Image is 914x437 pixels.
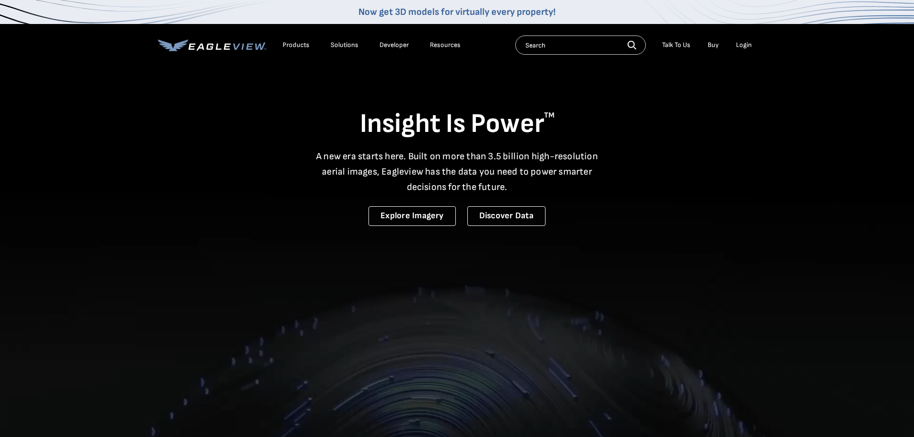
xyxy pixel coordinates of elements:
div: Products [283,41,309,49]
input: Search [515,35,646,55]
a: Discover Data [467,206,546,226]
sup: TM [544,111,555,120]
a: Now get 3D models for virtually every property! [358,6,556,18]
a: Buy [708,41,719,49]
div: Resources [430,41,461,49]
h1: Insight Is Power [158,107,757,141]
a: Developer [380,41,409,49]
div: Talk To Us [662,41,690,49]
p: A new era starts here. Built on more than 3.5 billion high-resolution aerial images, Eagleview ha... [310,149,604,195]
div: Solutions [331,41,358,49]
div: Login [736,41,752,49]
a: Explore Imagery [368,206,456,226]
